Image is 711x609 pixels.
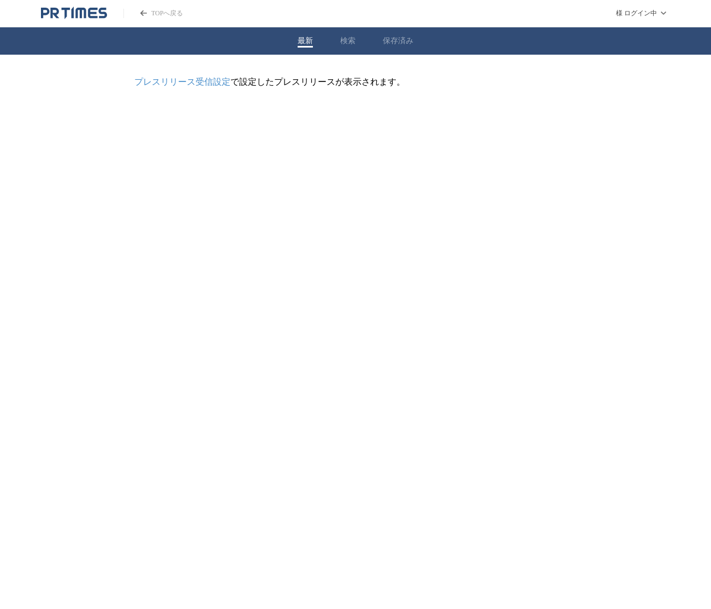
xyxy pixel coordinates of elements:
[298,36,313,46] button: 最新
[41,7,107,20] a: PR TIMESのトップページはこちら
[134,77,577,88] p: で設定したプレスリリースが表示されます。
[134,77,230,86] a: プレスリリース受信設定
[383,36,413,46] button: 保存済み
[123,9,183,18] a: PR TIMESのトップページはこちら
[340,36,355,46] button: 検索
